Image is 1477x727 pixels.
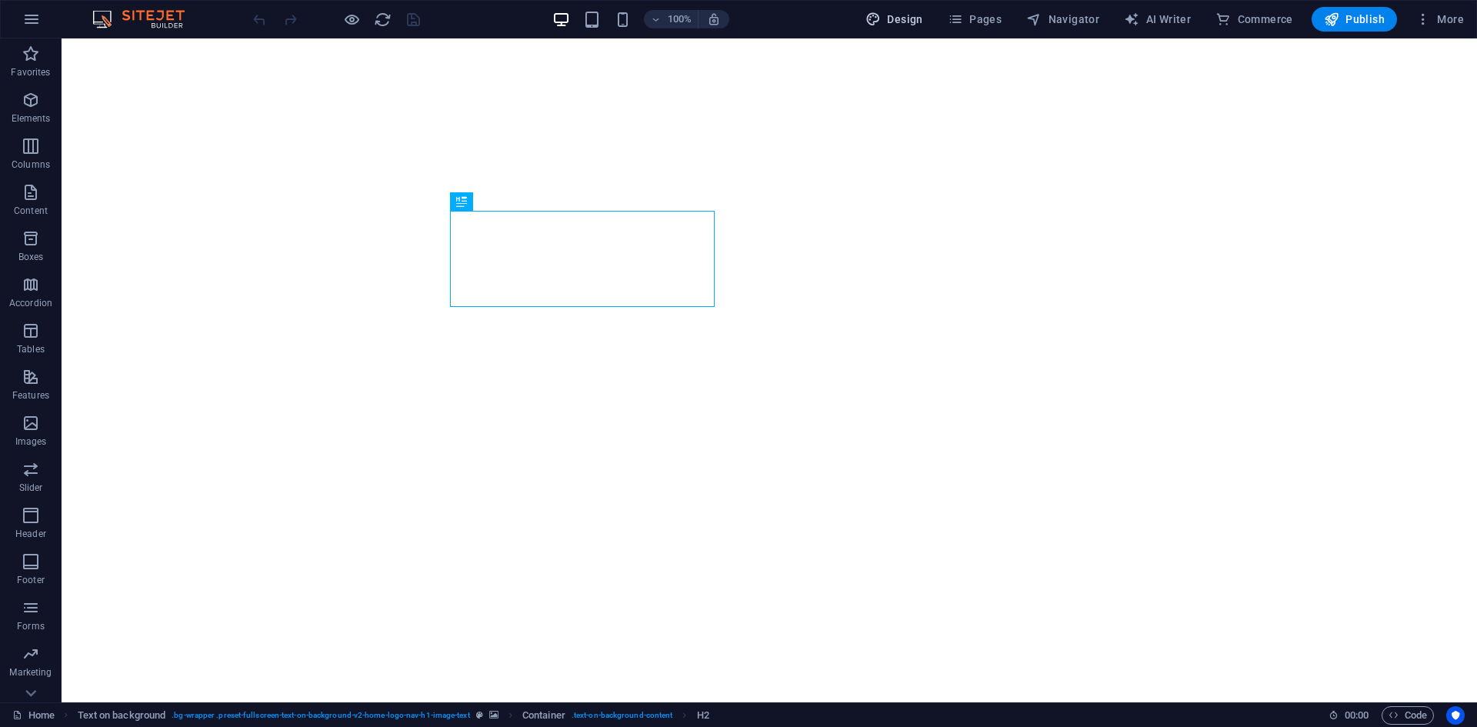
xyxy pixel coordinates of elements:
button: Publish [1312,7,1397,32]
span: Click to select. Double-click to edit [78,706,166,725]
span: Navigator [1026,12,1099,27]
span: : [1355,709,1358,721]
p: Favorites [11,66,50,78]
button: 100% [644,10,698,28]
button: Code [1382,706,1434,725]
i: On resize automatically adjust zoom level to fit chosen device. [707,12,721,26]
button: Design [859,7,929,32]
p: Slider [19,482,43,494]
p: Content [14,205,48,217]
button: Navigator [1020,7,1105,32]
span: Pages [948,12,1002,27]
span: . bg-wrapper .preset-fullscreen-text-on-background-v2-home-logo-nav-h1-image-text [172,706,469,725]
i: This element is a customizable preset [476,711,483,719]
span: AI Writer [1124,12,1191,27]
span: Code [1389,706,1427,725]
span: . text-on-background-content [572,706,673,725]
button: Usercentrics [1446,706,1465,725]
p: Elements [12,112,51,125]
p: Accordion [9,297,52,309]
button: Pages [942,7,1008,32]
span: More [1415,12,1464,27]
i: Reload page [374,11,392,28]
span: Design [865,12,923,27]
p: Columns [12,158,50,171]
img: Editor Logo [88,10,204,28]
span: 00 00 [1345,706,1369,725]
span: Click to select. Double-click to edit [697,706,709,725]
p: Marketing [9,666,52,679]
a: Click to cancel selection. Double-click to open Pages [12,706,55,725]
button: More [1409,7,1470,32]
p: Footer [17,574,45,586]
p: Boxes [18,251,44,263]
button: Commerce [1209,7,1299,32]
i: This element contains a background [489,711,498,719]
h6: Session time [1329,706,1369,725]
button: AI Writer [1118,7,1197,32]
span: Commerce [1215,12,1293,27]
p: Header [15,528,46,540]
button: Click here to leave preview mode and continue editing [342,10,361,28]
span: Publish [1324,12,1385,27]
h6: 100% [667,10,692,28]
span: Click to select. Double-click to edit [522,706,565,725]
p: Features [12,389,49,402]
nav: breadcrumb [78,706,709,725]
p: Forms [17,620,45,632]
button: reload [373,10,392,28]
p: Tables [17,343,45,355]
p: Images [15,435,47,448]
